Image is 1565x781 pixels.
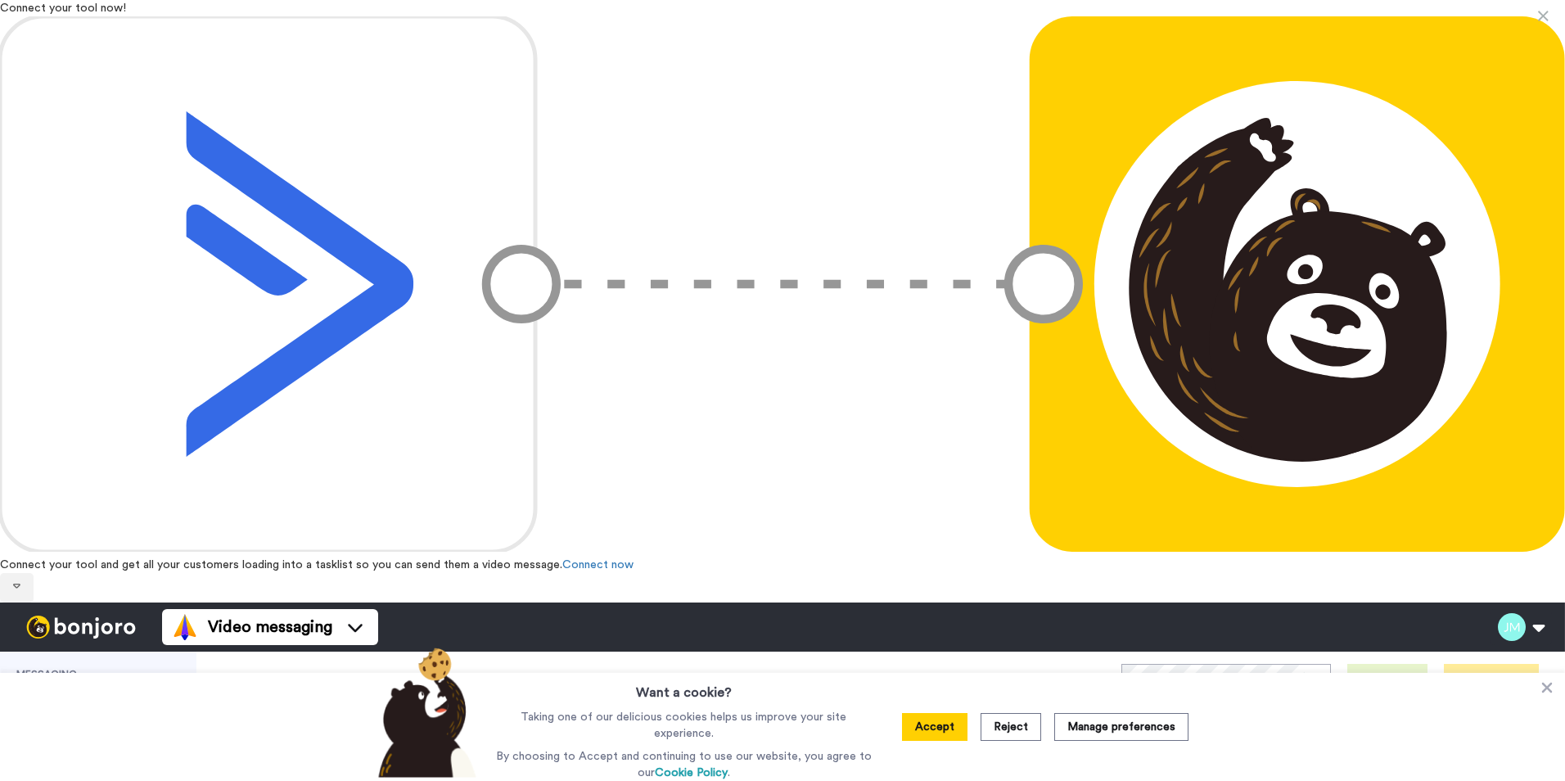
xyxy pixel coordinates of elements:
[636,673,732,702] h3: Want a cookie?
[492,748,876,781] p: By choosing to Accept and continuing to use our website, you agree to our .
[1054,713,1188,741] button: Manage preferences
[1347,664,1427,697] button: Invite
[363,647,485,778] img: bear-with-cookie.png
[172,614,198,640] img: vm-color.svg
[562,559,634,571] a: Connect now
[1444,664,1539,697] button: Upgrade
[492,709,876,742] p: Taking one of our delicious cookies helps us improve your site experience.
[208,616,332,639] span: Video messaging
[655,767,728,779] a: Cookie Policy
[20,616,142,639] img: bj-logo-header-white.svg
[981,713,1041,741] button: Reject
[902,713,967,741] button: Accept
[235,671,345,691] span: All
